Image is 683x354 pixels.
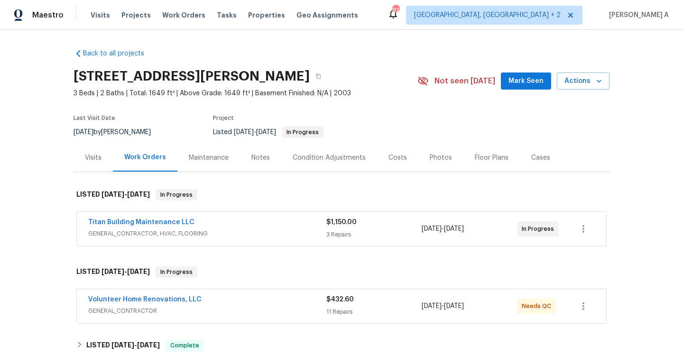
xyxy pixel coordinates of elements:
span: [DATE] [444,226,464,232]
span: - [422,301,464,311]
span: [DATE] [422,303,442,309]
span: GENERAL_CONTRACTOR, HVAC, FLOORING [88,229,326,238]
span: Visits [91,10,110,20]
span: In Progress [283,129,323,135]
span: Actions [564,75,602,87]
span: [DATE] [137,342,160,348]
div: Condition Adjustments [293,153,366,163]
span: [GEOGRAPHIC_DATA], [GEOGRAPHIC_DATA] + 2 [414,10,561,20]
span: In Progress [522,224,558,234]
div: 3 Repairs [326,230,422,239]
span: Work Orders [162,10,205,20]
button: Actions [557,73,609,90]
span: Geo Assignments [296,10,358,20]
span: $432.60 [326,296,354,303]
h6: LISTED [76,189,150,200]
span: $1,150.00 [326,219,357,226]
span: [DATE] [111,342,134,348]
span: [DATE] [444,303,464,309]
span: Listed [213,129,323,136]
h6: LISTED [76,266,150,278]
span: Needs QC [522,301,555,311]
span: Complete [166,341,203,350]
span: [DATE] [127,268,150,275]
span: - [234,129,276,136]
div: LISTED [DATE]-[DATE]In Progress [74,180,609,210]
div: Costs [388,153,407,163]
span: Properties [248,10,285,20]
h2: [STREET_ADDRESS][PERSON_NAME] [74,72,310,81]
div: LISTED [DATE]-[DATE]In Progress [74,257,609,287]
span: [DATE] [74,129,93,136]
span: [PERSON_NAME] A [605,10,669,20]
span: [DATE] [102,191,124,198]
div: Notes [251,153,270,163]
span: GENERAL_CONTRACTOR [88,306,326,316]
div: Floor Plans [475,153,508,163]
span: [DATE] [422,226,442,232]
span: 3 Beds | 2 Baths | Total: 1649 ft² | Above Grade: 1649 ft² | Basement Finished: N/A | 2003 [74,89,417,98]
h6: LISTED [86,340,160,351]
a: Titan Building Maintenance LLC [88,219,194,226]
div: by [PERSON_NAME] [74,127,162,138]
span: [DATE] [234,129,254,136]
span: - [422,224,464,234]
span: Tasks [217,12,237,18]
a: Back to all projects [74,49,165,58]
span: In Progress [157,267,196,277]
button: Copy Address [310,68,327,85]
div: 87 [392,6,399,15]
span: Project [213,115,234,121]
div: Work Orders [124,153,166,162]
span: Not seen [DATE] [434,76,495,86]
span: [DATE] [256,129,276,136]
span: In Progress [157,190,196,200]
span: Maestro [32,10,64,20]
span: Mark Seen [508,75,544,87]
div: 11 Repairs [326,307,422,317]
div: Visits [85,153,102,163]
div: Cases [531,153,550,163]
span: - [102,191,150,198]
button: Mark Seen [501,73,551,90]
span: Projects [121,10,151,20]
span: Last Visit Date [74,115,115,121]
span: [DATE] [127,191,150,198]
span: - [111,342,160,348]
div: Photos [430,153,452,163]
a: Volunteer Home Renovations, LLC [88,296,202,303]
div: Maintenance [189,153,229,163]
span: - [102,268,150,275]
span: [DATE] [102,268,124,275]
